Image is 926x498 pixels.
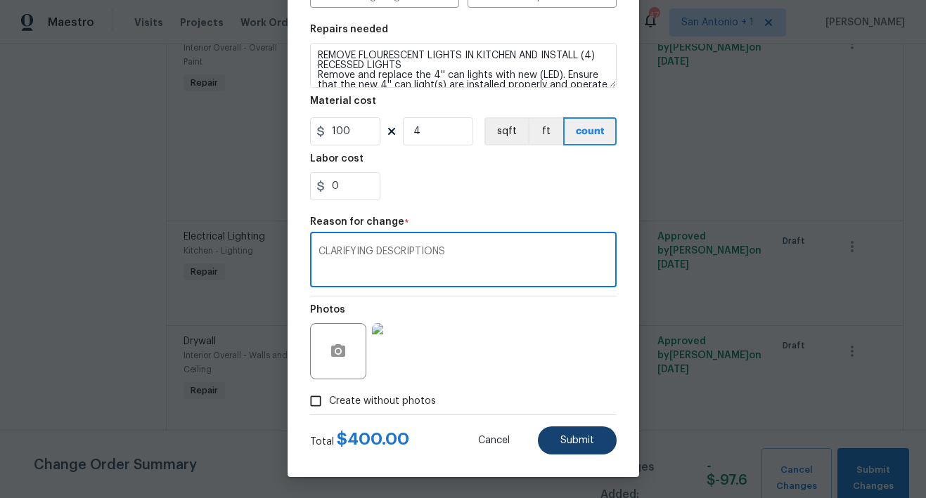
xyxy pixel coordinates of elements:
span: Submit [560,435,594,446]
button: count [563,117,617,145]
span: Cancel [478,435,510,446]
h5: Reason for change [310,217,404,227]
button: ft [528,117,563,145]
span: Create without photos [329,394,436,409]
h5: Photos [310,305,345,315]
button: sqft [484,117,528,145]
div: Total [310,432,409,449]
h5: Repairs needed [310,25,388,34]
textarea: CLARIFYING DESCRIPTIONS [319,247,608,276]
h5: Material cost [310,96,376,106]
h5: Labor cost [310,154,364,164]
button: Cancel [456,426,532,454]
span: $ 400.00 [337,431,409,447]
button: Submit [538,426,617,454]
textarea: REMOVE FLOURESCENT LIGHTS IN KITCHEN AND INSTALL (4) RECESSED LIGHTS Remove and replace the 4'' c... [310,43,617,88]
